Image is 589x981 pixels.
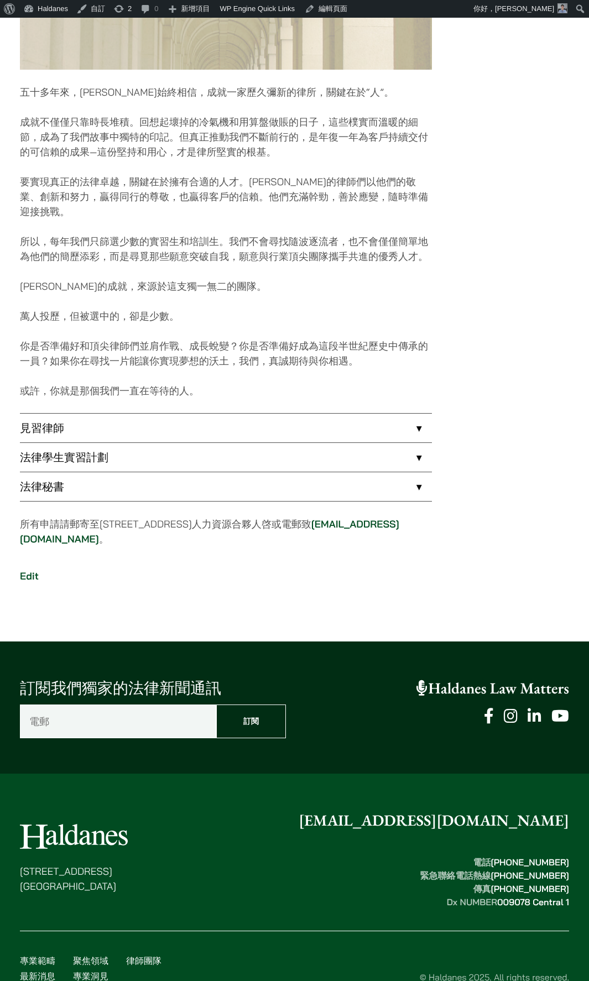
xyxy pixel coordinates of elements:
[420,857,569,907] strong: 電話 緊急聯絡電話熱線 傳真 Dx NUMBER
[126,955,161,966] a: 律師團隊
[491,883,569,894] mark: [PHONE_NUMBER]
[20,570,39,582] a: Edit
[20,309,432,323] p: 萬人投歷，但被選中的，卻是少數。
[20,955,55,966] a: 專業範疇
[20,824,128,849] img: Logo of Haldanes
[20,516,432,546] p: 所有申請請郵寄至[STREET_ADDRESS]人力資源合夥人啓或電郵致 。
[20,279,432,294] p: [PERSON_NAME]的成就，來源於這支獨一無二的團隊。
[491,857,569,868] mark: [PHONE_NUMBER]
[20,472,432,501] a: 法律秘書
[73,955,108,966] a: 聚焦領域
[216,705,286,738] input: 訂閱
[20,234,432,264] p: 所以，每年我們只篩選少數的實習生和培訓生。我們不會尋找隨波逐流者，也不會僅僅簡單地為他們的簡歷添彩，而是尋覓那些願意突破自我，願意與行業頂尖團隊攜手共進的優秀人才。
[20,705,216,738] input: 電郵
[20,443,432,472] a: 法律學生實習計劃
[497,896,569,907] mark: 009078 Central 1
[20,114,432,159] p: 成就不僅僅只靠時長堆積。回想起壞掉的冷氣機和用算盤做賬的日子，這些樸實而溫暖的細節，成為了我們故事中獨特的印記。但真正推動我們不斷前行的，是年復一年為客戶持續交付的可信賴的成果—這份堅持和用心，...
[20,864,128,894] p: [STREET_ADDRESS] [GEOGRAPHIC_DATA]
[20,383,432,398] p: 或許，你就是那個我們一直在等待的人。
[20,174,432,219] p: 要實現真正的法律卓越，關鍵在於擁有合適的人才。[PERSON_NAME]的律師們以他們的敬業、創新和努力，贏得同行的尊敬，也贏得客戶的信賴。他們充滿幹勁，善於應變，隨時準備迎接挑戰。
[416,679,569,698] a: Haldanes Law Matters
[20,414,432,442] a: 見習律師
[20,518,399,545] a: [EMAIL_ADDRESS][DOMAIN_NAME]
[20,677,286,700] p: 訂閱我們獨家的法律新聞通訊
[491,870,569,881] mark: [PHONE_NUMBER]
[495,4,554,13] span: [PERSON_NAME]
[20,338,432,368] p: 你是否準備好和頂尖律師們並肩作戰、成長蛻變？你是否準備好成為這段半世紀歷史中傳承的一員？如果你在尋找一片能讓你實現夢想的沃土，我們，真誠期待與你相遇。
[299,811,569,831] a: [EMAIL_ADDRESS][DOMAIN_NAME]
[20,85,432,100] p: 五十多年來，[PERSON_NAME]始終相信，成就一家歷久彌新的律所，關鍵在於“人”。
